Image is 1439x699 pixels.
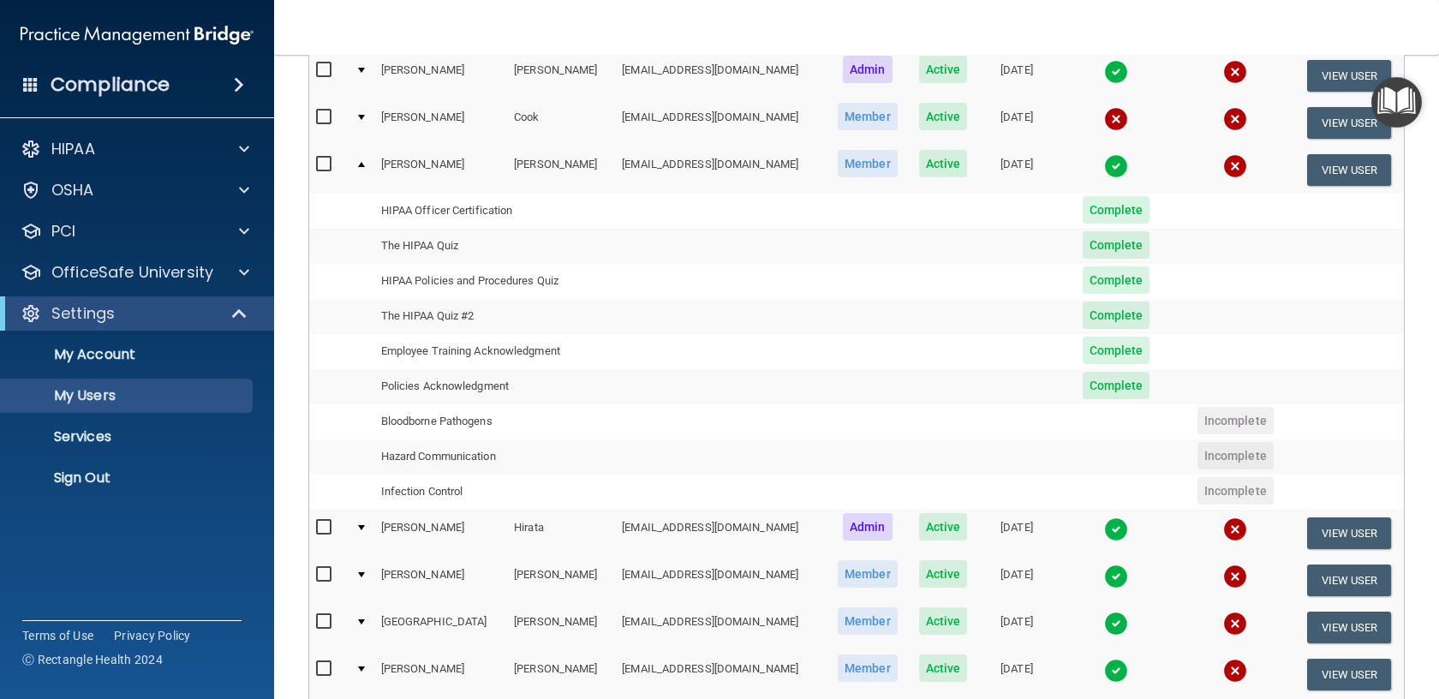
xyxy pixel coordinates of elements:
[1223,565,1247,588] img: cross.ca9f0e7f.svg
[11,469,245,487] p: Sign Out
[374,369,616,404] td: Policies Acknowledgment
[1083,302,1150,329] span: Complete
[21,180,249,200] a: OSHA
[1307,154,1392,186] button: View User
[1223,154,1247,178] img: cross.ca9f0e7f.svg
[977,651,1055,698] td: [DATE]
[615,604,827,651] td: [EMAIL_ADDRESS][DOMAIN_NAME]
[919,513,968,541] span: Active
[919,560,968,588] span: Active
[11,387,245,404] p: My Users
[11,346,245,363] p: My Account
[374,510,508,557] td: [PERSON_NAME]
[374,146,508,193] td: [PERSON_NAME]
[1104,659,1128,683] img: tick.e7d51cea.svg
[838,560,898,588] span: Member
[615,510,827,557] td: [EMAIL_ADDRESS][DOMAIN_NAME]
[1083,372,1150,399] span: Complete
[51,73,170,97] h4: Compliance
[1307,565,1392,596] button: View User
[1104,565,1128,588] img: tick.e7d51cea.svg
[507,604,615,651] td: [PERSON_NAME]
[1307,107,1392,139] button: View User
[51,139,95,159] p: HIPAA
[507,651,615,698] td: [PERSON_NAME]
[919,654,968,682] span: Active
[838,607,898,635] span: Member
[1197,407,1274,434] span: Incomplete
[21,18,254,52] img: PMB logo
[977,557,1055,604] td: [DATE]
[21,221,249,242] a: PCI
[1223,517,1247,541] img: cross.ca9f0e7f.svg
[11,428,245,445] p: Services
[51,262,213,283] p: OfficeSafe University
[374,52,508,99] td: [PERSON_NAME]
[374,194,616,229] td: HIPAA Officer Certification
[1143,577,1418,646] iframe: Drift Widget Chat Controller
[1104,154,1128,178] img: tick.e7d51cea.svg
[843,513,893,541] span: Admin
[1104,517,1128,541] img: tick.e7d51cea.svg
[21,139,249,159] a: HIPAA
[507,52,615,99] td: [PERSON_NAME]
[838,103,898,130] span: Member
[1083,337,1150,364] span: Complete
[22,627,93,644] a: Terms of Use
[507,99,615,146] td: Cook
[374,229,616,264] td: The HIPAA Quiz
[615,52,827,99] td: [EMAIL_ADDRESS][DOMAIN_NAME]
[1104,107,1128,131] img: cross.ca9f0e7f.svg
[374,651,508,698] td: [PERSON_NAME]
[1083,266,1150,294] span: Complete
[374,99,508,146] td: [PERSON_NAME]
[919,607,968,635] span: Active
[977,99,1055,146] td: [DATE]
[1307,60,1392,92] button: View User
[919,150,968,177] span: Active
[919,56,968,83] span: Active
[1307,659,1392,690] button: View User
[838,654,898,682] span: Member
[21,262,249,283] a: OfficeSafe University
[374,604,508,651] td: [GEOGRAPHIC_DATA]
[374,439,616,475] td: Hazard Communication
[615,557,827,604] td: [EMAIL_ADDRESS][DOMAIN_NAME]
[838,150,898,177] span: Member
[977,604,1055,651] td: [DATE]
[374,404,616,439] td: Bloodborne Pathogens
[374,557,508,604] td: [PERSON_NAME]
[114,627,191,644] a: Privacy Policy
[374,299,616,334] td: The HIPAA Quiz #2
[374,264,616,299] td: HIPAA Policies and Procedures Quiz
[977,52,1055,99] td: [DATE]
[1197,477,1274,505] span: Incomplete
[374,334,616,369] td: Employee Training Acknowledgment
[1104,60,1128,84] img: tick.e7d51cea.svg
[507,557,615,604] td: [PERSON_NAME]
[507,146,615,193] td: [PERSON_NAME]
[507,510,615,557] td: Hirata
[374,475,616,510] td: Infection Control
[1223,659,1247,683] img: cross.ca9f0e7f.svg
[51,303,115,324] p: Settings
[22,651,163,668] span: Ⓒ Rectangle Health 2024
[1197,442,1274,469] span: Incomplete
[51,221,75,242] p: PCI
[615,99,827,146] td: [EMAIL_ADDRESS][DOMAIN_NAME]
[977,510,1055,557] td: [DATE]
[1104,612,1128,636] img: tick.e7d51cea.svg
[51,180,94,200] p: OSHA
[1223,107,1247,131] img: cross.ca9f0e7f.svg
[843,56,893,83] span: Admin
[1223,60,1247,84] img: cross.ca9f0e7f.svg
[1371,77,1422,128] button: Open Resource Center
[21,303,248,324] a: Settings
[615,651,827,698] td: [EMAIL_ADDRESS][DOMAIN_NAME]
[919,103,968,130] span: Active
[977,146,1055,193] td: [DATE]
[615,146,827,193] td: [EMAIL_ADDRESS][DOMAIN_NAME]
[1083,231,1150,259] span: Complete
[1083,196,1150,224] span: Complete
[1307,517,1392,549] button: View User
